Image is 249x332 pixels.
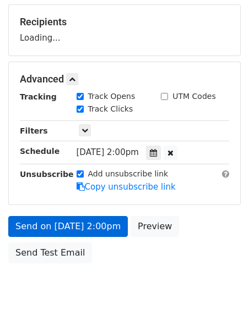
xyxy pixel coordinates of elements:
[8,242,92,263] a: Send Test Email
[77,147,139,157] span: [DATE] 2:00pm
[88,91,136,102] label: Track Opens
[88,103,133,115] label: Track Clicks
[20,170,74,179] strong: Unsubscribe
[8,216,128,237] a: Send on [DATE] 2:00pm
[20,147,59,156] strong: Schedule
[194,279,249,332] iframe: Chat Widget
[20,73,229,85] h5: Advanced
[20,126,48,135] strong: Filters
[20,16,229,45] div: Loading...
[131,216,179,237] a: Preview
[88,168,169,180] label: Add unsubscribe link
[172,91,215,102] label: UTM Codes
[20,92,57,101] strong: Tracking
[77,182,176,192] a: Copy unsubscribe link
[20,16,229,28] h5: Recipients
